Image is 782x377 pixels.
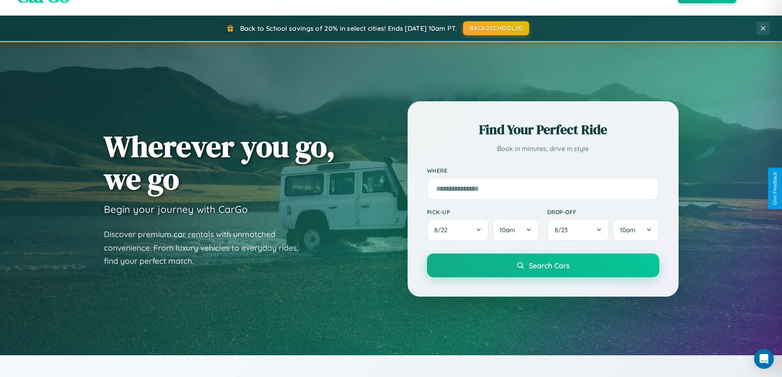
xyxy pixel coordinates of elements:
[427,143,659,155] p: Book in minutes, drive in style
[612,219,659,241] button: 10am
[555,226,572,234] span: 8 / 23
[772,172,778,205] div: Give Feedback
[492,219,539,241] button: 10am
[427,219,489,241] button: 8/22
[500,226,515,234] span: 10am
[547,219,610,241] button: 8/23
[463,21,529,35] button: BACK2SCHOOL20
[620,226,635,234] span: 10am
[427,254,659,277] button: Search Cars
[104,130,335,195] h1: Wherever you go, we go
[240,24,457,32] span: Back to School savings of 20% in select cities! Ends [DATE] 10am PT.
[427,167,659,174] label: Where
[434,226,452,234] span: 8 / 22
[529,261,569,270] span: Search Cars
[104,228,309,268] p: Discover premium car rentals with unmatched convenience. From luxury vehicles to everyday rides, ...
[547,208,659,215] label: Drop-off
[427,121,659,139] h2: Find Your Perfect Ride
[427,208,539,215] label: Pick-up
[104,203,248,215] h3: Begin your journey with CarGo
[754,349,774,369] div: Open Intercom Messenger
